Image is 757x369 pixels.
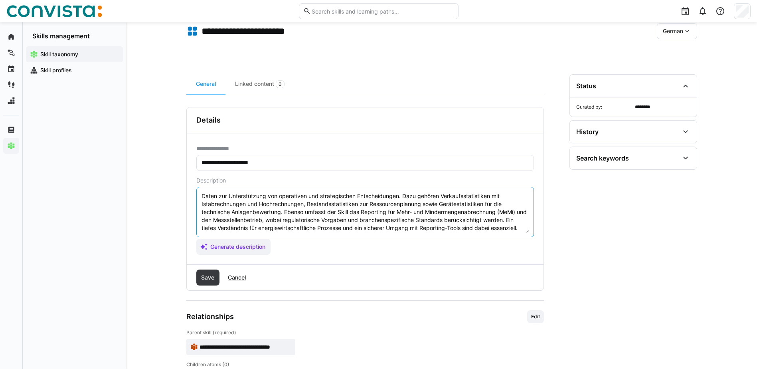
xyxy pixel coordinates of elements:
[227,274,247,282] span: Cancel
[663,27,683,35] span: German
[576,154,629,162] div: Search keywords
[196,116,221,125] h3: Details
[576,104,632,110] span: Curated by:
[186,329,544,336] h4: Parent skill (required)
[223,270,251,286] button: Cancel
[186,361,544,368] h4: Children atoms (0)
[209,243,267,251] span: Generate description
[186,74,225,94] div: General
[196,270,220,286] button: Save
[576,82,596,90] div: Status
[196,239,271,255] button: Generate description
[225,74,294,94] div: Linked content
[576,128,599,136] div: History
[196,177,226,184] span: Description
[200,274,215,282] span: Save
[527,310,544,323] button: Edit
[530,313,541,320] span: Edit
[186,312,234,321] h3: Relationships
[311,8,454,15] input: Search skills and learning paths…
[279,81,282,87] span: 0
